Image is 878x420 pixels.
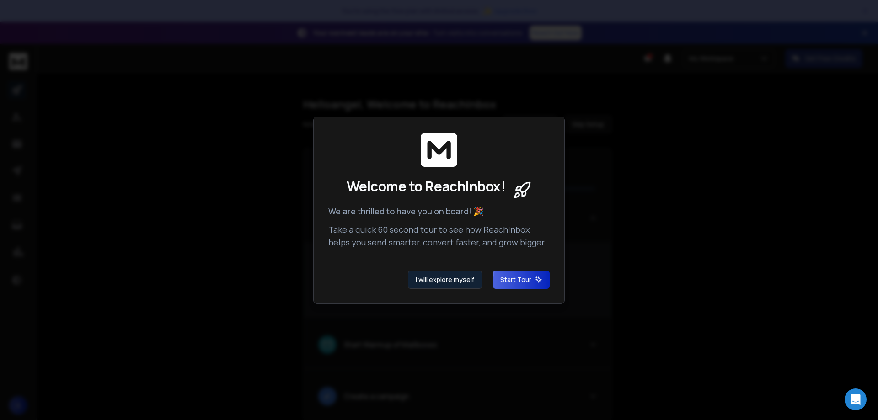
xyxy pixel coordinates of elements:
[845,388,867,410] div: Open Intercom Messenger
[328,205,550,218] p: We are thrilled to have you on board! 🎉
[347,178,505,195] span: Welcome to ReachInbox!
[500,275,542,284] span: Start Tour
[408,271,482,289] button: I will explore myself
[328,223,550,249] p: Take a quick 60 second tour to see how ReachInbox helps you send smarter, convert faster, and gro...
[493,271,550,289] button: Start Tour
